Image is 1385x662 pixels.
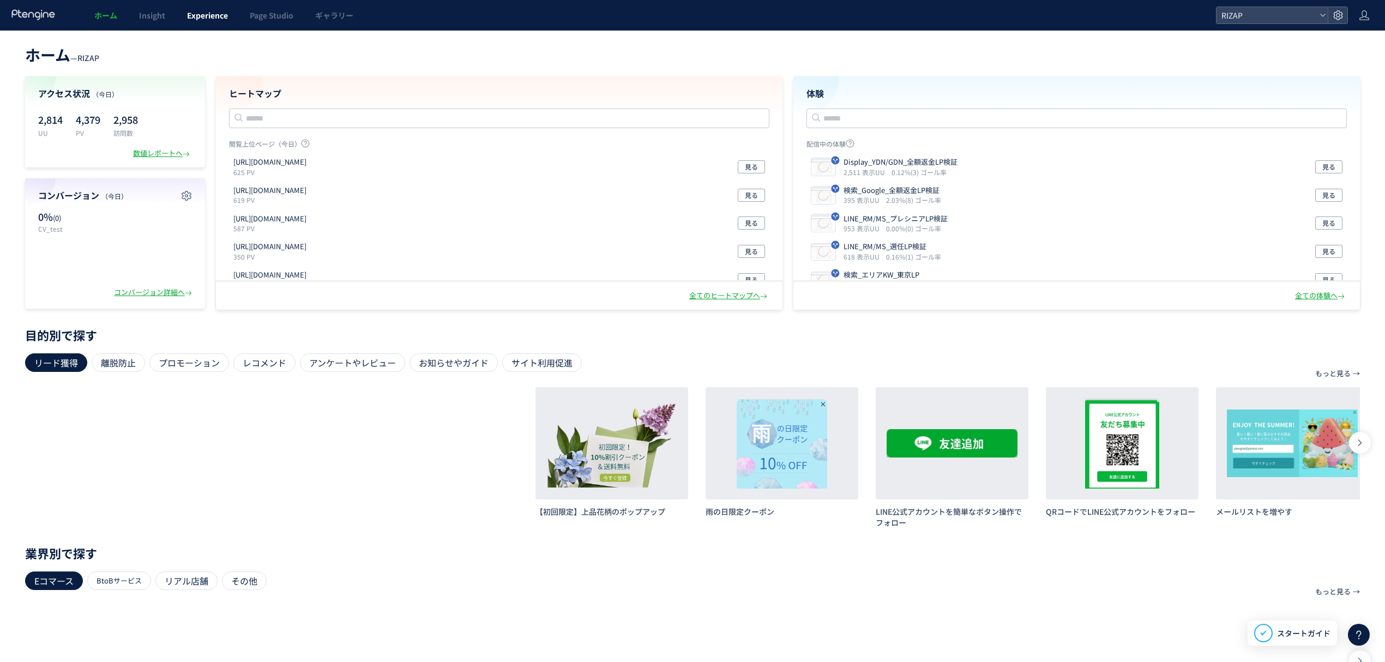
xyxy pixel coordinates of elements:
span: Insight [139,10,165,21]
div: コンバージョン詳細へ [114,287,194,298]
span: Experience [187,10,228,21]
div: BtoBサービス [87,571,151,590]
p: UU [38,128,63,137]
span: Page Studio [250,10,293,21]
span: (0) [53,213,61,223]
p: もっと見る [1315,582,1351,601]
div: レコメンド [233,353,296,372]
p: → [1353,582,1360,601]
span: RIZAP [77,52,99,63]
div: その他 [222,571,267,590]
p: もっと見る [1315,364,1351,383]
h3: QRコードでLINE公式アカウントをフォロー [1046,506,1199,517]
div: 数値レポートへ [133,148,192,159]
div: Eコマース [25,571,83,590]
h4: アクセス状況 [38,87,192,100]
p: 4,379 [76,111,100,128]
div: 離脱防止 [92,353,145,372]
div: リアル店舗 [155,571,218,590]
span: ホーム [25,44,70,65]
p: 2,814 [38,111,63,128]
p: CV_test [38,224,110,233]
div: サイト利用促進 [502,353,582,372]
p: → [1353,364,1360,383]
p: 訪問数 [113,128,138,137]
p: 2,958 [113,111,138,128]
p: 業界別で探す [25,550,1360,556]
div: アンケートやレビュー [300,353,405,372]
p: PV [76,128,100,137]
div: リード獲得 [25,353,87,372]
h3: LINE公式アカウントを簡単なボタン操作でフォロー [876,506,1028,528]
span: ホーム [94,10,117,21]
span: （今日） [101,191,128,201]
h3: 雨の日限定クーポン [706,506,858,517]
span: RIZAP [1218,7,1315,23]
span: スタートガイド [1277,628,1330,639]
p: 目的別で探す [25,332,1360,338]
h4: コンバージョン [38,189,192,202]
span: （今日） [92,89,118,99]
div: — [25,44,99,65]
p: 0% [38,210,110,224]
h3: メールリストを増やす [1216,506,1369,517]
div: プロモーション [149,353,229,372]
h3: 【初回限定】上品花柄のポップアップ [535,506,688,517]
span: ギャラリー [315,10,353,21]
div: お知らせやガイド [410,353,498,372]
